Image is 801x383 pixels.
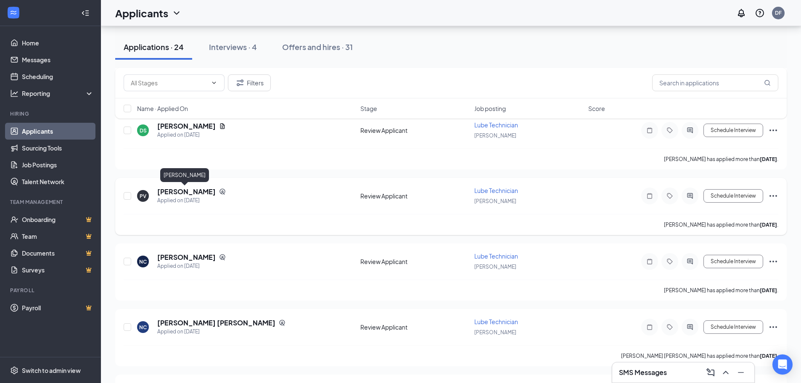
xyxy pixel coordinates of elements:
[755,8,765,18] svg: QuestionInfo
[721,367,731,378] svg: ChevronUp
[139,324,147,331] div: NC
[665,193,675,199] svg: Tag
[360,192,469,200] div: Review Applicant
[685,193,695,199] svg: ActiveChat
[22,366,81,375] div: Switch to admin view
[160,168,209,182] div: [PERSON_NAME]
[360,104,377,113] span: Stage
[734,366,748,379] button: Minimize
[474,198,516,204] span: [PERSON_NAME]
[703,320,763,334] button: Schedule Interview
[157,318,275,328] h5: [PERSON_NAME] [PERSON_NAME]
[9,8,18,17] svg: WorkstreamLogo
[760,222,777,228] b: [DATE]
[474,187,518,194] span: Lube Technician
[736,8,746,18] svg: Notifications
[719,366,732,379] button: ChevronUp
[736,367,746,378] svg: Minimize
[645,193,655,199] svg: Note
[760,353,777,359] b: [DATE]
[131,78,207,87] input: All Stages
[703,255,763,268] button: Schedule Interview
[219,254,226,261] svg: SourcingTools
[652,74,778,91] input: Search in applications
[703,124,763,137] button: Schedule Interview
[760,287,777,293] b: [DATE]
[139,258,147,265] div: NC
[474,104,506,113] span: Job posting
[10,110,92,117] div: Hiring
[474,264,516,270] span: [PERSON_NAME]
[474,132,516,139] span: [PERSON_NAME]
[665,127,675,134] svg: Tag
[703,189,763,203] button: Schedule Interview
[664,287,778,294] p: [PERSON_NAME] has applied more than .
[360,323,469,331] div: Review Applicant
[211,79,217,86] svg: ChevronDown
[282,42,353,52] div: Offers and hires · 31
[360,257,469,266] div: Review Applicant
[22,68,94,85] a: Scheduling
[22,51,94,68] a: Messages
[22,245,94,261] a: DocumentsCrown
[279,320,286,326] svg: SourcingTools
[665,258,675,265] svg: Tag
[588,104,605,113] span: Score
[157,187,216,196] h5: [PERSON_NAME]
[775,9,782,16] div: DF
[664,221,778,228] p: [PERSON_NAME] has applied more than .
[685,127,695,134] svg: ActiveChat
[685,324,695,330] svg: ActiveChat
[22,299,94,316] a: PayrollCrown
[124,42,184,52] div: Applications · 24
[228,74,271,91] button: Filter Filters
[115,6,168,20] h1: Applicants
[706,367,716,378] svg: ComposeMessage
[137,104,188,113] span: Name · Applied On
[704,366,717,379] button: ComposeMessage
[209,42,257,52] div: Interviews · 4
[360,126,469,135] div: Review Applicant
[140,127,147,134] div: DS
[645,324,655,330] svg: Note
[22,228,94,245] a: TeamCrown
[81,9,90,17] svg: Collapse
[645,258,655,265] svg: Note
[768,256,778,267] svg: Ellipses
[10,89,19,98] svg: Analysis
[22,123,94,140] a: Applicants
[172,8,182,18] svg: ChevronDown
[474,329,516,335] span: [PERSON_NAME]
[22,156,94,173] a: Job Postings
[157,328,286,336] div: Applied on [DATE]
[22,211,94,228] a: OnboardingCrown
[219,188,226,195] svg: SourcingTools
[760,156,777,162] b: [DATE]
[157,262,226,270] div: Applied on [DATE]
[664,156,778,163] p: [PERSON_NAME] has applied more than .
[22,89,94,98] div: Reporting
[10,287,92,294] div: Payroll
[22,34,94,51] a: Home
[157,196,226,205] div: Applied on [DATE]
[768,322,778,332] svg: Ellipses
[665,324,675,330] svg: Tag
[685,258,695,265] svg: ActiveChat
[768,191,778,201] svg: Ellipses
[22,261,94,278] a: SurveysCrown
[10,198,92,206] div: Team Management
[22,140,94,156] a: Sourcing Tools
[645,127,655,134] svg: Note
[157,131,226,139] div: Applied on [DATE]
[10,366,19,375] svg: Settings
[768,125,778,135] svg: Ellipses
[235,78,245,88] svg: Filter
[772,354,793,375] div: Open Intercom Messenger
[621,352,778,359] p: [PERSON_NAME] [PERSON_NAME] has applied more than .
[764,79,771,86] svg: MagnifyingGlass
[157,253,216,262] h5: [PERSON_NAME]
[22,173,94,190] a: Talent Network
[619,368,667,377] h3: SMS Messages
[140,193,146,200] div: PV
[474,318,518,325] span: Lube Technician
